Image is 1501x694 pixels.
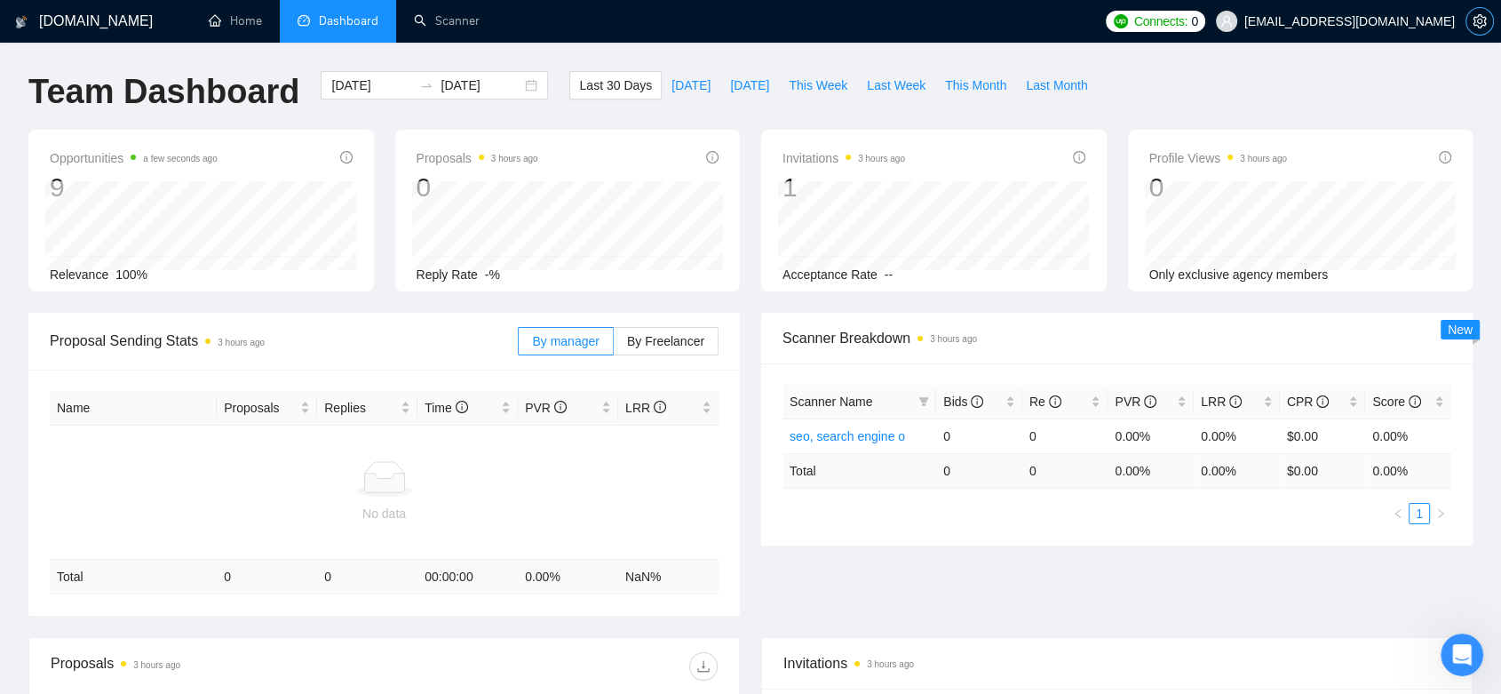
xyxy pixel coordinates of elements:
span: LRR [1201,395,1242,409]
td: $0.00 [1280,419,1366,453]
span: info-circle [554,401,567,413]
button: This Month [935,71,1016,100]
button: setting [1465,7,1494,36]
span: Scanner Breakdown [782,327,1451,349]
td: 0 [1022,453,1108,488]
div: No data [57,504,711,523]
span: This Week [789,76,847,95]
span: info-circle [706,151,719,164]
a: seo, search engine o [790,429,905,443]
td: 0.00% [1194,419,1280,453]
span: right [1435,508,1446,519]
input: End date [441,76,521,95]
span: info-circle [971,395,983,408]
time: 3 hours ago [491,154,538,164]
span: PVR [525,401,567,415]
button: Last Month [1016,71,1097,100]
span: filter [918,396,929,407]
li: Next Page [1430,503,1451,524]
span: swap-right [419,78,433,92]
span: Last 30 Days [579,76,652,95]
time: 3 hours ago [1240,154,1287,164]
td: Total [50,560,217,594]
span: info-circle [1316,395,1329,408]
button: download [689,652,718,681]
span: Time [425,401,467,415]
span: info-circle [654,401,666,413]
iframe: Intercom live chat [1441,634,1483,676]
button: This Week [779,71,857,100]
a: homeHome [209,13,262,28]
button: Last Week [857,71,935,100]
span: info-circle [1229,395,1242,408]
th: Proposals [217,391,317,426]
button: [DATE] [720,71,779,100]
time: 3 hours ago [858,154,905,164]
a: setting [1465,14,1494,28]
span: Invitations [783,652,1450,674]
li: Previous Page [1387,503,1409,524]
button: left [1387,503,1409,524]
span: Connects: [1134,12,1187,31]
button: right [1430,503,1451,524]
a: 1 [1410,504,1429,523]
span: filter [915,388,933,415]
span: CPR [1287,395,1329,409]
span: Re [1029,395,1061,409]
span: info-circle [1439,151,1451,164]
span: info-circle [1409,395,1421,408]
span: -- [885,267,893,282]
span: Relevance [50,267,108,282]
button: [DATE] [662,71,720,100]
th: Replies [317,391,417,426]
span: LRR [625,401,666,415]
div: 1 [782,171,905,204]
span: Bids [943,395,983,409]
td: $ 0.00 [1280,453,1366,488]
img: logo [15,8,28,36]
span: Only exclusive agency members [1149,267,1329,282]
span: Invitations [782,148,905,169]
div: 0 [1149,171,1288,204]
time: 3 hours ago [133,660,180,670]
span: setting [1466,14,1493,28]
span: By manager [532,334,599,348]
span: Score [1372,395,1420,409]
span: info-circle [1144,395,1156,408]
time: 3 hours ago [867,659,914,669]
span: Proposal Sending Stats [50,330,518,352]
span: left [1393,508,1403,519]
span: Replies [324,398,397,418]
span: Proposals [224,398,297,418]
span: Proposals [417,148,538,169]
span: info-circle [1073,151,1085,164]
li: 1 [1409,503,1430,524]
th: Name [50,391,217,426]
td: 0 [317,560,417,594]
span: Reply Rate [417,267,478,282]
span: -% [485,267,500,282]
div: Proposals [51,652,385,681]
time: 3 hours ago [218,338,265,347]
td: Total [782,453,936,488]
span: dashboard [298,14,310,27]
td: 0.00 % [1108,453,1194,488]
span: info-circle [340,151,353,164]
span: Acceptance Rate [782,267,878,282]
span: download [690,659,717,674]
td: 0 [936,453,1022,488]
button: Last 30 Days [569,71,662,100]
span: New [1448,323,1473,337]
td: NaN % [618,560,719,594]
span: Last Month [1026,76,1087,95]
td: 0.00 % [1194,453,1280,488]
img: upwork-logo.png [1114,14,1128,28]
span: [DATE] [730,76,769,95]
a: searchScanner [414,13,480,28]
td: 0.00% [1108,419,1194,453]
td: 0.00% [1365,419,1451,453]
td: 0.00 % [1365,453,1451,488]
time: 3 hours ago [930,334,977,344]
span: Opportunities [50,148,218,169]
td: 0.00 % [518,560,618,594]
